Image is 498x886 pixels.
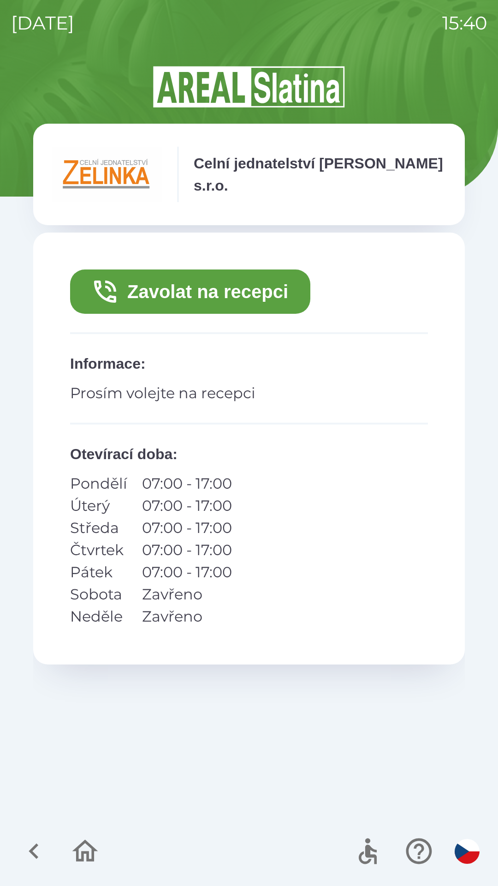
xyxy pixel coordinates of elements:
p: 07:00 - 17:00 [142,517,232,539]
p: Zavřeno [142,583,232,605]
p: Otevírací doba : [70,443,428,465]
p: Pátek [70,561,127,583]
p: Prosím volejte na recepci [70,382,428,404]
button: Zavolat na recepci [70,269,310,314]
p: 07:00 - 17:00 [142,495,232,517]
img: cs flag [455,839,480,864]
p: Informace : [70,353,428,375]
p: Úterý [70,495,127,517]
img: Logo [33,65,465,109]
p: 07:00 - 17:00 [142,539,232,561]
p: Sobota [70,583,127,605]
p: Pondělí [70,473,127,495]
p: Středa [70,517,127,539]
p: 07:00 - 17:00 [142,561,232,583]
p: 07:00 - 17:00 [142,473,232,495]
p: Zavřeno [142,605,232,628]
p: 15:40 [442,9,487,37]
p: Čtvrtek [70,539,127,561]
p: Celní jednatelství [PERSON_NAME] s.r.o. [194,152,446,197]
img: e791fe39-6e5c-4488-8406-01cea90b779d.png [52,147,162,202]
p: Neděle [70,605,127,628]
p: [DATE] [11,9,74,37]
